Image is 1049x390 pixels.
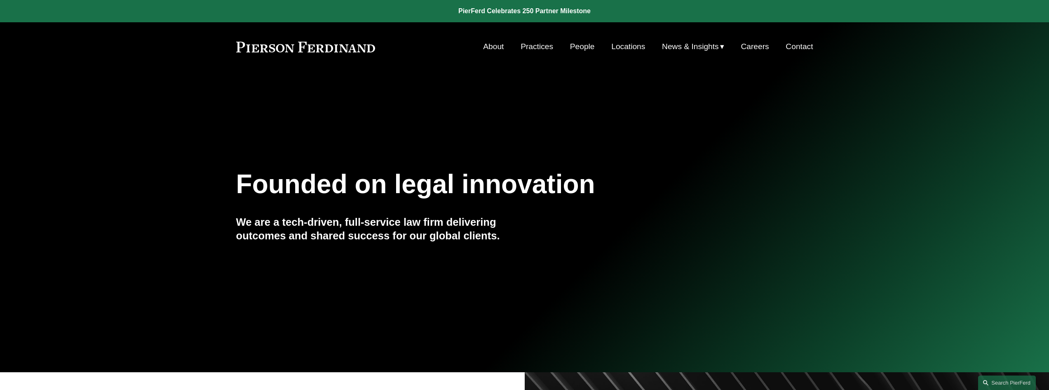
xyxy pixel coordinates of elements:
a: Practices [521,39,553,54]
span: News & Insights [662,40,719,54]
a: People [570,39,595,54]
a: Locations [611,39,645,54]
a: Contact [786,39,813,54]
h4: We are a tech-driven, full-service law firm delivering outcomes and shared success for our global... [236,215,525,242]
h1: Founded on legal innovation [236,169,717,199]
a: About [483,39,504,54]
a: Careers [741,39,769,54]
a: folder dropdown [662,39,724,54]
a: Search this site [978,376,1036,390]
